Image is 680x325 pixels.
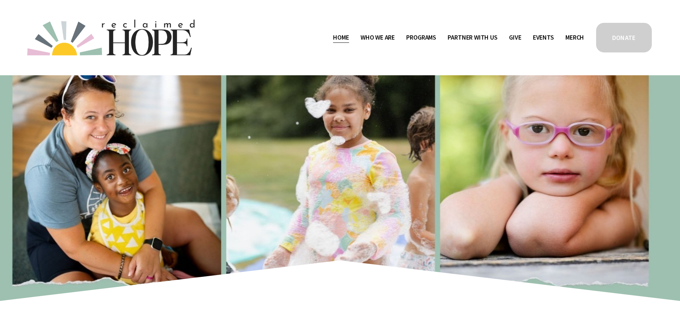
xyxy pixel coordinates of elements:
span: Who We Are [361,32,395,43]
a: Give [509,32,521,44]
a: Events [533,32,554,44]
a: Merch [565,32,584,44]
span: Programs [406,32,436,43]
a: folder dropdown [406,32,436,44]
img: Reclaimed Hope Initiative [27,20,195,56]
a: folder dropdown [448,32,497,44]
a: DONATE [595,22,653,54]
a: folder dropdown [361,32,395,44]
a: Home [333,32,349,44]
span: Partner With Us [448,32,497,43]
